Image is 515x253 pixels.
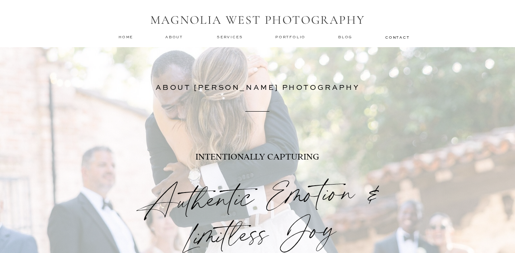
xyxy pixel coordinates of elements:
a: contact [385,35,409,39]
h1: MAGNOLIA WEST PHOTOGRAPHY [145,13,370,28]
h2: Authentic Emotion & Limitless Joy [91,171,425,230]
a: services [217,34,244,39]
a: Portfolio [275,34,307,40]
a: about [165,34,185,40]
a: Blog [338,34,354,40]
a: home [118,34,134,39]
h3: ABOUT [PERSON_NAME] PHOTOGRAPHY [140,81,375,89]
p: INTENTIONALLY CAPTURING [143,150,372,182]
